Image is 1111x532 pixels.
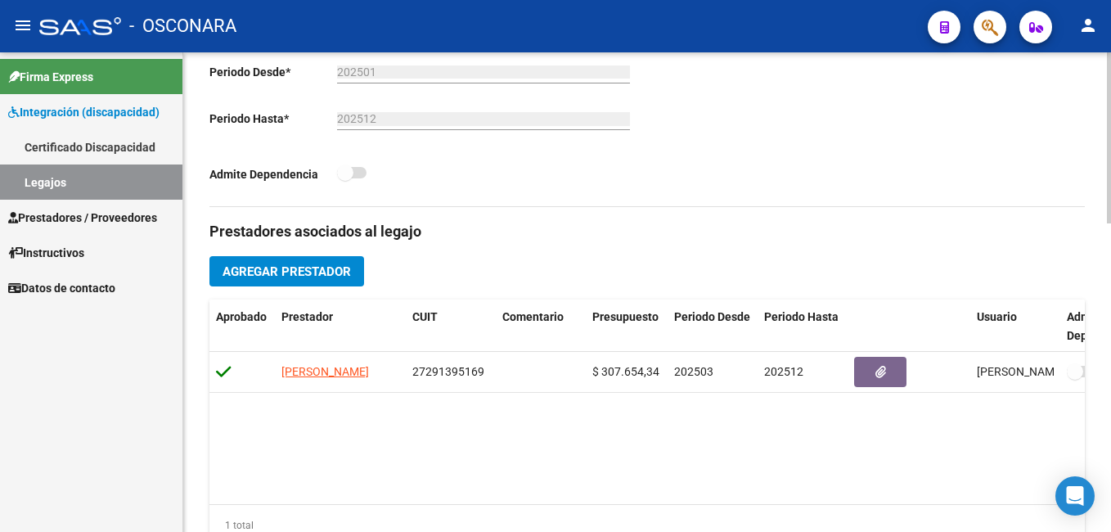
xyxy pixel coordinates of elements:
[8,279,115,297] span: Datos de contacto
[412,310,438,323] span: CUIT
[275,300,406,354] datatable-header-cell: Prestador
[668,300,758,354] datatable-header-cell: Periodo Desde
[209,300,275,354] datatable-header-cell: Aprobado
[502,310,564,323] span: Comentario
[592,365,659,378] span: $ 307.654,34
[1055,476,1095,516] div: Open Intercom Messenger
[764,365,803,378] span: 202512
[209,220,1085,243] h3: Prestadores asociados al legajo
[8,244,84,262] span: Instructivos
[129,8,236,44] span: - OSCONARA
[406,300,496,354] datatable-header-cell: CUIT
[758,300,848,354] datatable-header-cell: Periodo Hasta
[764,310,839,323] span: Periodo Hasta
[209,256,364,286] button: Agregar Prestador
[1078,16,1098,35] mat-icon: person
[8,103,160,121] span: Integración (discapacidad)
[674,365,713,378] span: 202503
[216,310,267,323] span: Aprobado
[592,310,659,323] span: Presupuesto
[209,165,337,183] p: Admite Dependencia
[209,110,337,128] p: Periodo Hasta
[13,16,33,35] mat-icon: menu
[8,209,157,227] span: Prestadores / Proveedores
[281,365,369,378] span: [PERSON_NAME]
[674,310,750,323] span: Periodo Desde
[209,63,337,81] p: Periodo Desde
[977,310,1017,323] span: Usuario
[496,300,586,354] datatable-header-cell: Comentario
[223,264,351,279] span: Agregar Prestador
[977,365,1105,378] span: [PERSON_NAME] [DATE]
[970,300,1060,354] datatable-header-cell: Usuario
[281,310,333,323] span: Prestador
[8,68,93,86] span: Firma Express
[586,300,668,354] datatable-header-cell: Presupuesto
[412,365,484,378] span: 27291395169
